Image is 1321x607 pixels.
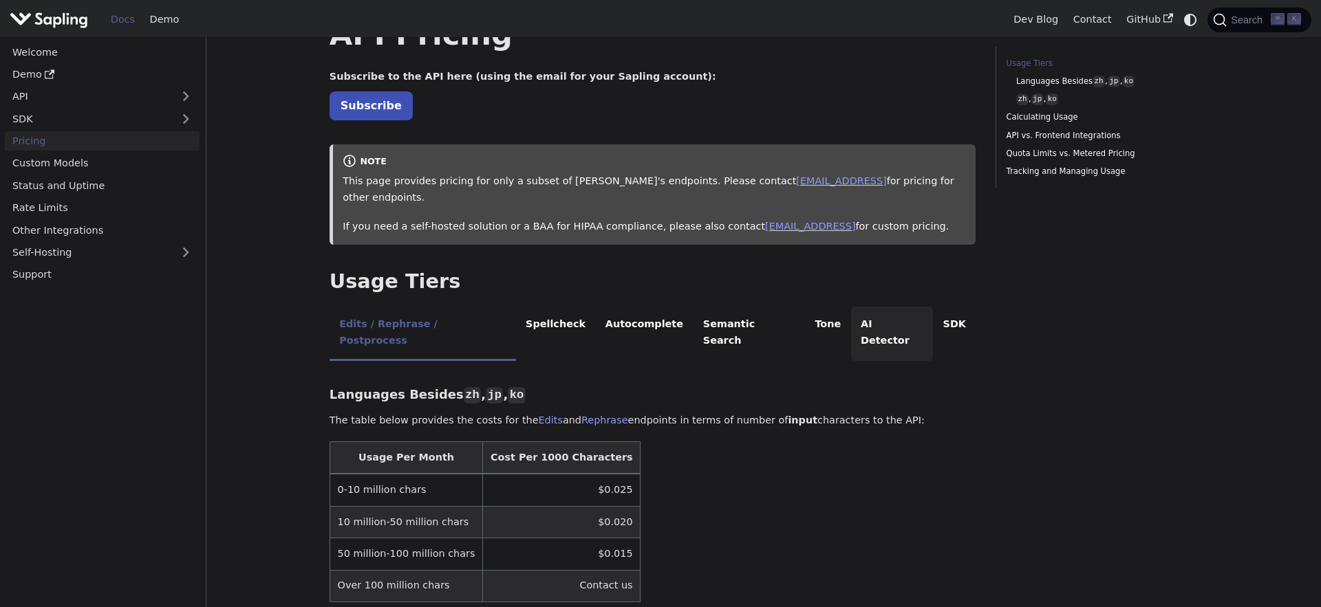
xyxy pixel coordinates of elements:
[1119,9,1180,30] a: GitHub
[1016,93,1188,106] a: zh,jp,ko
[5,87,172,107] a: API
[5,109,172,129] a: SDK
[1007,147,1193,160] a: Quota Limits vs. Metered Pricing
[1006,9,1065,30] a: Dev Blog
[343,173,966,206] p: This page provides pricing for only a subset of [PERSON_NAME]'s endpoints. Please contact for pri...
[805,307,851,361] li: Tone
[172,87,200,107] button: Expand sidebar category 'API'
[1007,111,1193,124] a: Calculating Usage
[10,10,93,30] a: Sapling.ai
[1287,13,1301,25] kbd: K
[851,307,934,361] li: AI Detector
[330,91,413,120] a: Subscribe
[486,387,503,404] code: jp
[483,442,641,474] th: Cost Per 1000 Characters
[483,506,641,538] td: $0.020
[1108,76,1120,87] code: jp
[142,9,186,30] a: Demo
[483,474,641,506] td: $0.025
[796,175,886,186] a: [EMAIL_ADDRESS]
[1271,13,1285,25] kbd: ⌘
[5,243,200,263] a: Self-Hosting
[5,265,200,285] a: Support
[330,71,716,82] strong: Subscribe to the API here (using the email for your Sapling account):
[788,415,817,426] strong: input
[464,387,481,404] code: zh
[5,175,200,195] a: Status and Uptime
[1031,93,1044,105] code: jp
[10,10,88,30] img: Sapling.ai
[5,65,200,85] a: Demo
[330,442,482,474] th: Usage Per Month
[330,570,482,602] td: Over 100 million chars
[330,412,976,429] p: The table below provides the costs for the and endpoints in terms of number of characters to the ...
[343,154,966,170] div: note
[483,570,641,602] td: Contact us
[5,131,200,151] a: Pricing
[539,415,563,426] a: Edits
[103,9,142,30] a: Docs
[330,269,976,294] h2: Usage Tiers
[1207,8,1311,32] button: Search (Command+K)
[508,387,525,404] code: ko
[581,415,628,426] a: Rephrase
[933,307,976,361] li: SDK
[330,307,516,361] li: Edits / Rephrase / Postprocess
[5,220,200,240] a: Other Integrations
[5,198,200,218] a: Rate Limits
[1046,93,1058,105] code: ko
[595,307,693,361] li: Autocomplete
[483,538,641,570] td: $0.015
[5,153,200,173] a: Custom Models
[1016,75,1188,88] a: Languages Besideszh,jp,ko
[330,474,482,506] td: 0-10 million chars
[330,387,976,403] h3: Languages Besides , ,
[1007,129,1193,142] a: API vs. Frontend Integrations
[330,538,482,570] td: 50 million-100 million chars
[1093,76,1105,87] code: zh
[343,219,966,235] p: If you need a self-hosted solution or a BAA for HIPAA compliance, please also contact for custom ...
[330,506,482,538] td: 10 million-50 million chars
[5,42,200,62] a: Welcome
[516,307,596,361] li: Spellcheck
[693,307,805,361] li: Semantic Search
[1007,165,1193,178] a: Tracking and Managing Usage
[1007,57,1193,70] a: Usage Tiers
[172,109,200,129] button: Expand sidebar category 'SDK'
[1066,9,1119,30] a: Contact
[1016,93,1029,105] code: zh
[1122,76,1135,87] code: ko
[1181,10,1201,30] button: Switch between dark and light mode (currently system mode)
[1227,14,1271,25] span: Search
[765,221,855,232] a: [EMAIL_ADDRESS]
